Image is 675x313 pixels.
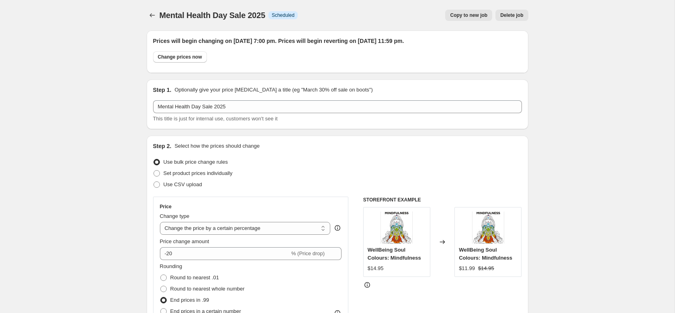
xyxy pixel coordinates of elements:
[158,54,202,60] span: Change prices now
[459,247,512,261] span: WellBeing Soul Colours: Mindfulness
[363,197,522,203] h6: STOREFRONT EXAMPLE
[380,211,413,244] img: WCLM_01_80x.jpg
[164,181,202,187] span: Use CSV upload
[478,264,494,272] strike: $14.95
[500,12,523,18] span: Delete job
[160,247,290,260] input: -15
[450,12,487,18] span: Copy to new job
[170,297,209,303] span: End prices in .99
[153,116,278,122] span: This title is just for internal use, customers won't see it
[333,224,342,232] div: help
[174,86,372,94] p: Optionally give your price [MEDICAL_DATA] a title (eg "March 30% off sale on boots")
[272,12,295,18] span: Scheduled
[147,10,158,21] button: Price change jobs
[153,142,172,150] h2: Step 2.
[160,238,209,244] span: Price change amount
[495,10,528,21] button: Delete job
[164,159,228,165] span: Use bulk price change rules
[160,203,172,210] h3: Price
[368,264,384,272] div: $14.95
[164,170,233,176] span: Set product prices individually
[445,10,492,21] button: Copy to new job
[153,100,522,113] input: 30% off holiday sale
[174,142,260,150] p: Select how the prices should change
[291,250,325,256] span: % (Price drop)
[153,86,172,94] h2: Step 1.
[160,213,190,219] span: Change type
[160,11,266,20] span: Mental Health Day Sale 2025
[472,211,504,244] img: WCLM_01_80x.jpg
[459,264,475,272] div: $11.99
[170,286,245,292] span: Round to nearest whole number
[153,51,207,63] button: Change prices now
[170,274,219,280] span: Round to nearest .01
[153,37,522,45] h2: Prices will begin changing on [DATE] 7:00 pm. Prices will begin reverting on [DATE] 11:59 pm.
[368,247,421,261] span: WellBeing Soul Colours: Mindfulness
[160,263,182,269] span: Rounding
